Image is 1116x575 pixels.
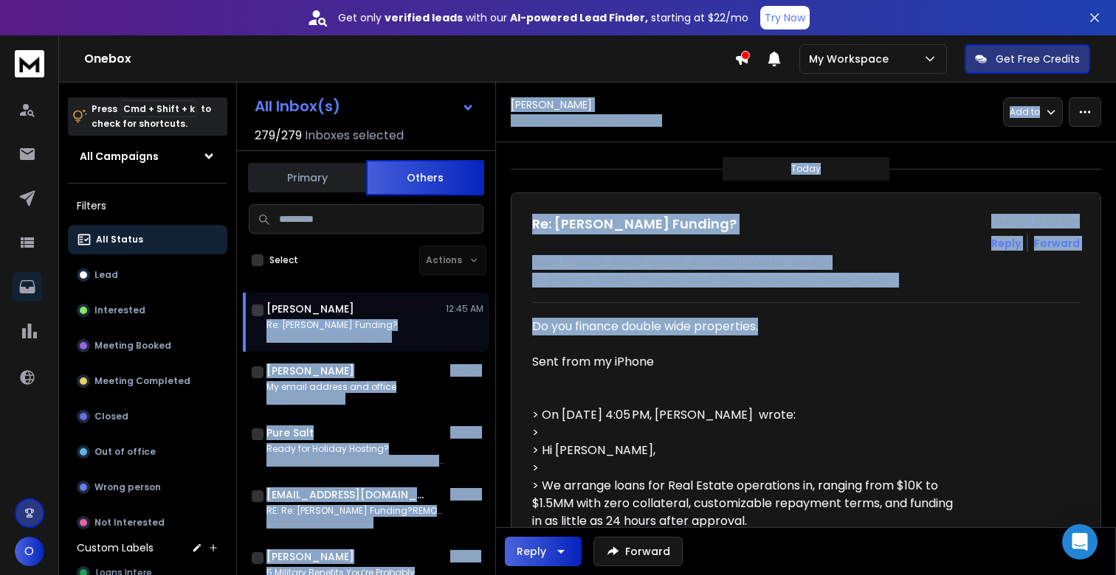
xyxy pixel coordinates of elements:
[266,319,398,331] p: Re: [PERSON_NAME] Funding?
[68,508,227,537] button: Not Interested
[760,6,810,29] button: Try Now
[450,365,483,377] p: [DATE]
[15,537,44,566] button: O
[511,97,592,112] h1: [PERSON_NAME]
[266,381,396,393] p: My email address and office
[593,537,683,566] button: Forward
[94,304,145,316] p: Interested
[255,127,302,144] span: 279 / 279
[532,214,737,234] h1: Re: [PERSON_NAME] Funding?
[68,296,227,325] button: Interested
[68,331,227,360] button: Meeting Booked
[266,363,354,378] h1: [PERSON_NAME]
[1010,106,1040,118] p: Add to
[68,402,227,431] button: Closed
[96,234,143,245] p: All Status
[84,50,734,68] h1: Onebox
[791,163,821,175] p: Today
[266,302,354,316] h1: [PERSON_NAME]
[338,10,748,25] p: Get only with our starting at $22/mo
[450,489,483,501] p: [DATE]
[1062,524,1098,560] div: Open Intercom Messenger
[532,273,1080,287] p: to: [PERSON_NAME] <[PERSON_NAME][EMAIL_ADDRESS][DOMAIN_NAME]>
[94,340,171,352] p: Meeting Booked
[305,127,404,144] h3: Inboxes selected
[991,236,1021,251] button: Reply
[809,52,895,66] p: My Workspace
[94,481,161,493] p: Wrong person
[385,10,463,25] strong: verified leads
[532,255,1080,270] p: from: [PERSON_NAME] <[EMAIL_ADDRESS][DOMAIN_NAME]>
[510,10,648,25] strong: AI-powered Lead Finder,
[266,517,444,529] p: -- We are not interested
[80,149,159,164] h1: All Campaigns
[996,52,1080,66] p: Get Free Credits
[511,115,660,127] p: [EMAIL_ADDRESS][DOMAIN_NAME]
[366,160,484,195] button: Others
[77,540,154,555] h3: Custom Labels
[243,91,486,121] button: All Inbox(s)
[1034,236,1080,251] div: Forward
[15,50,44,77] img: logo
[68,473,227,502] button: Wrong person
[92,102,211,131] p: Press to check for shortcuts.
[517,544,546,559] div: Reply
[505,537,582,566] button: Reply
[121,100,197,117] span: Cmd + Shift + k
[266,549,354,564] h1: [PERSON_NAME]
[266,505,444,517] p: RE: Re: [PERSON_NAME] Funding?REMOVE FROM
[450,427,483,439] p: [DATE]
[255,99,340,114] h1: All Inbox(s)
[450,551,483,562] p: 12 Aug
[269,254,298,266] label: Select
[68,195,227,216] h3: Filters
[248,161,366,194] button: Primary
[266,455,444,467] p: [Pure Salt]([URL][DOMAIN_NAME]) [Shoppe Design]([URL][DOMAIN_NAME]) [Shoppe Design Services]([URL...
[446,303,483,315] p: 12:45 AM
[266,443,444,455] p: Ready for Holiday Hosting?
[94,269,118,281] p: Lead
[991,214,1080,229] p: [DATE] : 12:45 am
[68,225,227,254] button: All Status
[68,260,227,290] button: Lead
[68,142,227,171] button: All Campaigns
[266,425,314,440] h1: Pure Salt
[266,331,398,343] p: Do you finance double wide
[94,446,156,458] p: Out of office
[68,366,227,396] button: Meeting Completed
[765,10,805,25] p: Try Now
[266,487,429,502] h1: [EMAIL_ADDRESS][DOMAIN_NAME]
[94,517,165,529] p: Not Interested
[94,411,128,422] p: Closed
[965,44,1090,74] button: Get Free Credits
[94,375,190,387] p: Meeting Completed
[68,437,227,467] button: Out of office
[266,393,396,405] p: [[PERSON_NAME]]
